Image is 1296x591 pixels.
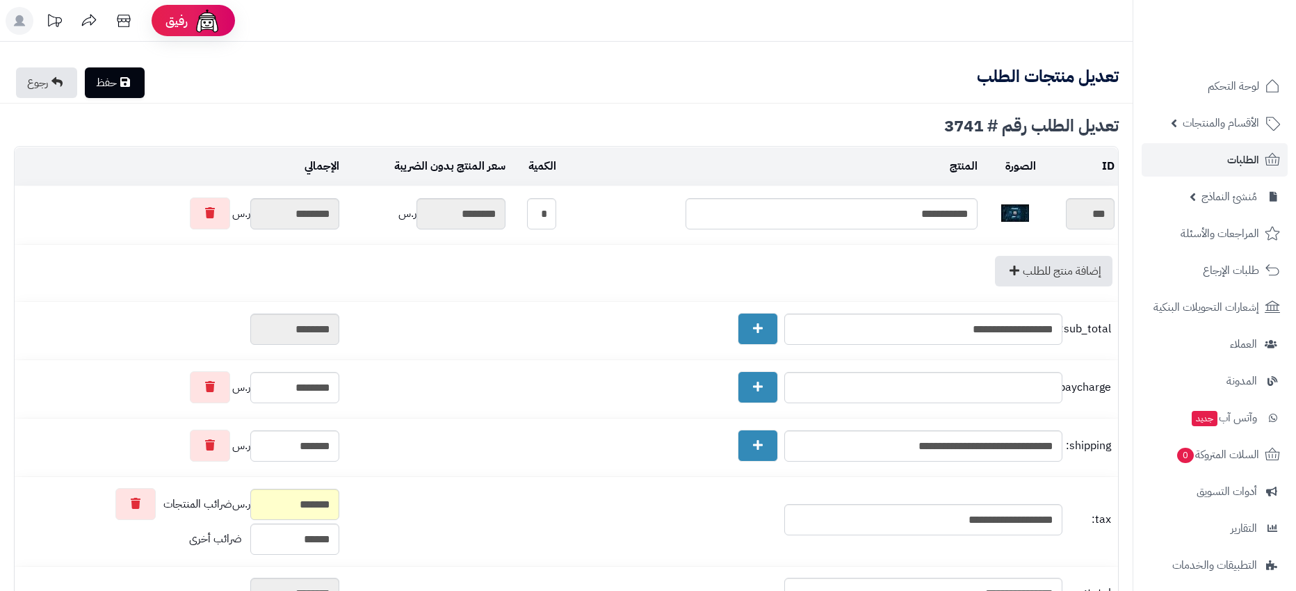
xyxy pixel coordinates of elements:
span: sub_total: [1066,321,1111,337]
span: shipping: [1066,438,1111,454]
span: المراجعات والأسئلة [1181,224,1259,243]
a: السلات المتروكة0 [1142,438,1288,471]
a: لوحة التحكم [1142,70,1288,103]
div: ر.س [346,198,505,229]
a: المراجعات والأسئلة [1142,217,1288,250]
span: رفيق [165,13,188,29]
a: إشعارات التحويلات البنكية [1142,291,1288,324]
div: ر.س [18,197,339,229]
span: paycharge: [1066,380,1111,396]
span: إشعارات التحويلات البنكية [1153,298,1259,317]
span: المدونة [1226,371,1257,391]
span: ضرائب أخرى [189,531,242,547]
span: التقارير [1231,519,1257,538]
span: وآتس آب [1190,408,1257,428]
td: الصورة [981,147,1039,186]
a: إضافة منتج للطلب [995,256,1112,286]
a: وآتس آبجديد [1142,401,1288,435]
b: تعديل منتجات الطلب [977,64,1119,89]
span: لوحة التحكم [1208,76,1259,96]
span: ضرائب المنتجات [163,496,232,512]
a: تحديثات المنصة [37,7,72,38]
a: التطبيقات والخدمات [1142,549,1288,582]
img: ai-face.png [193,7,221,35]
div: تعديل الطلب رقم # 3741 [14,118,1119,134]
span: طلبات الإرجاع [1203,261,1259,280]
td: ID [1039,147,1118,186]
a: حفظ [85,67,145,98]
div: ر.س [18,488,339,520]
td: الإجمالي [15,147,343,186]
span: مُنشئ النماذج [1201,187,1257,207]
img: logo-2.png [1201,10,1283,40]
span: السلات المتروكة [1176,445,1259,464]
td: المنتج [560,147,981,186]
a: التقارير [1142,512,1288,545]
td: الكمية [509,147,560,186]
a: طلبات الإرجاع [1142,254,1288,287]
a: أدوات التسويق [1142,475,1288,508]
a: العملاء [1142,327,1288,361]
span: أدوات التسويق [1197,482,1257,501]
td: سعر المنتج بدون الضريبة [343,147,509,186]
a: الطلبات [1142,143,1288,177]
span: العملاء [1230,334,1257,354]
span: الأقسام والمنتجات [1183,113,1259,133]
div: ر.س [18,430,339,462]
a: رجوع [16,67,77,98]
span: جديد [1192,411,1217,426]
span: 0 [1177,448,1194,463]
span: الطلبات [1227,150,1259,170]
span: التطبيقات والخدمات [1172,556,1257,575]
img: 1759070437-intel_chip-1440x900-40x40.jpg [1001,200,1029,227]
div: ر.س [18,371,339,403]
span: tax: [1066,512,1111,528]
a: المدونة [1142,364,1288,398]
